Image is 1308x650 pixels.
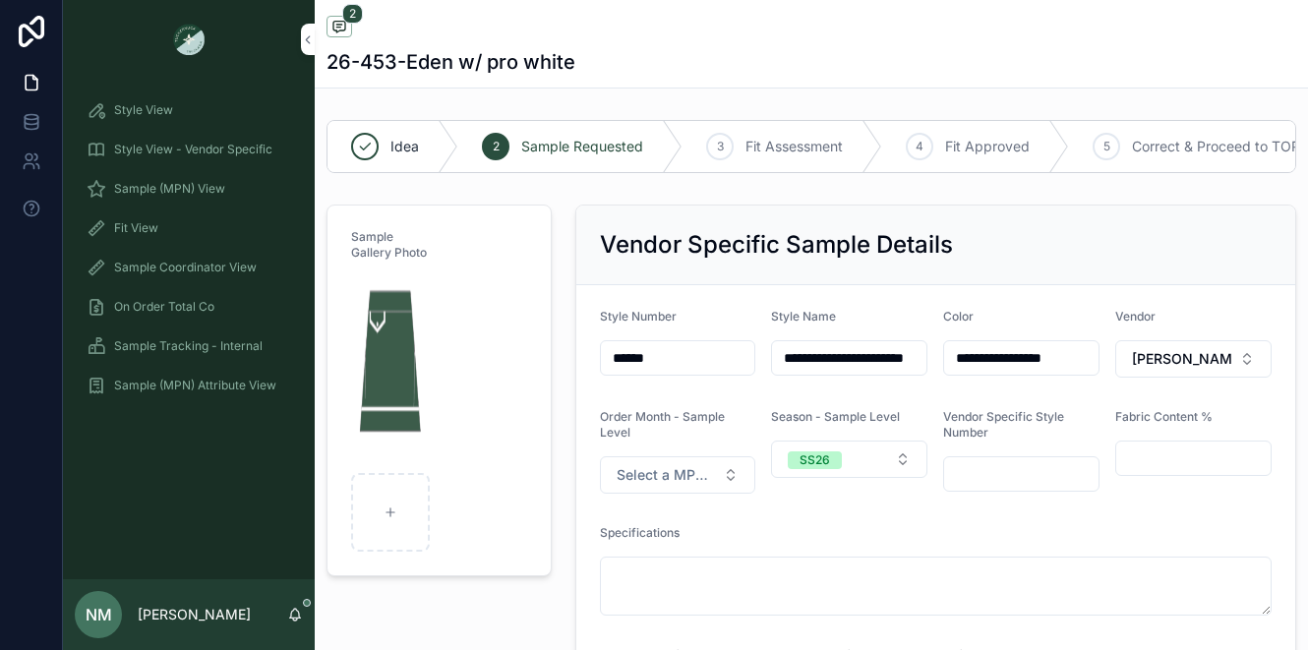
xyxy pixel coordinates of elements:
span: Sample Gallery Photo [351,229,427,260]
span: Sample Coordinator View [114,260,257,275]
span: Fit Assessment [745,137,843,156]
span: Idea [390,137,419,156]
span: On Order Total Co [114,299,214,315]
button: Select Button [771,441,927,478]
span: Vendor [1115,309,1156,324]
span: Vendor Specific Style Number [943,409,1064,440]
span: Style View - Vendor Specific [114,142,272,157]
span: Season - Sample Level [771,409,900,424]
h1: 26-453-Eden w/ pro white [327,48,575,76]
img: Screenshot-2025-08-26-at-8.16.56-PM.png [351,276,431,465]
button: Select Button [600,456,756,494]
p: [PERSON_NAME] [138,605,251,624]
button: 2 [327,16,352,40]
span: 3 [717,139,724,154]
span: Fit View [114,220,158,236]
span: Style View [114,102,173,118]
a: Sample Coordinator View [75,250,303,285]
div: SS26 [800,451,830,469]
span: Correct & Proceed to TOP [1132,137,1300,156]
span: Fit Approved [945,137,1030,156]
span: Style Name [771,309,836,324]
span: 2 [493,139,500,154]
span: Select a MPN LEVEL ORDER MONTH [617,465,716,485]
a: Style View - Vendor Specific [75,132,303,167]
span: Order Month - Sample Level [600,409,725,440]
span: Style Number [600,309,677,324]
span: 5 [1103,139,1110,154]
span: Sample (MPN) View [114,181,225,197]
span: Sample Requested [521,137,643,156]
a: Sample (MPN) View [75,171,303,207]
span: Sample Tracking - Internal [114,338,263,354]
img: App logo [173,24,205,55]
a: Sample Tracking - Internal [75,328,303,364]
button: Select Button [1115,340,1272,378]
a: Fit View [75,210,303,246]
span: Color [943,309,974,324]
span: [PERSON_NAME] [1132,349,1231,369]
a: Sample (MPN) Attribute View [75,368,303,403]
span: Sample (MPN) Attribute View [114,378,276,393]
a: On Order Total Co [75,289,303,325]
span: 4 [916,139,923,154]
h2: Vendor Specific Sample Details [600,229,953,261]
div: scrollable content [63,79,315,429]
span: 2 [342,4,363,24]
span: Fabric Content % [1115,409,1213,424]
a: Style View [75,92,303,128]
span: Specifications [600,525,680,540]
span: NM [86,603,112,626]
